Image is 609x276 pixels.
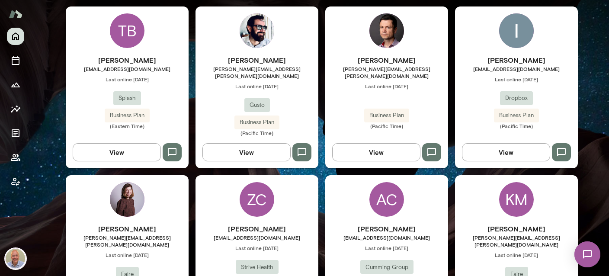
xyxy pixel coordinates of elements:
[325,83,448,90] span: Last online [DATE]
[196,234,318,241] span: [EMAIL_ADDRESS][DOMAIN_NAME]
[455,251,578,258] span: Last online [DATE]
[369,13,404,48] img: Senad Mustafic
[455,76,578,83] span: Last online [DATE]
[234,118,279,127] span: Business Plan
[500,94,533,103] span: Dropbox
[66,76,189,83] span: Last online [DATE]
[196,244,318,251] span: Last online [DATE]
[236,263,279,272] span: Strive Health
[196,65,318,79] span: [PERSON_NAME][EMAIL_ADDRESS][PERSON_NAME][DOMAIN_NAME]
[7,28,24,45] button: Home
[7,125,24,142] button: Documents
[196,55,318,65] h6: [PERSON_NAME]
[455,55,578,65] h6: [PERSON_NAME]
[325,122,448,129] span: (Pacific Time)
[455,65,578,72] span: [EMAIL_ADDRESS][DOMAIN_NAME]
[244,101,270,109] span: Gusto
[7,173,24,190] button: Client app
[7,100,24,118] button: Insights
[66,251,189,258] span: Last online [DATE]
[332,143,420,161] button: View
[105,111,150,120] span: Business Plan
[110,13,144,48] div: TB
[196,224,318,234] h6: [PERSON_NAME]
[240,182,274,217] div: ZC
[66,65,189,72] span: [EMAIL_ADDRESS][DOMAIN_NAME]
[113,94,141,103] span: Splash
[66,224,189,234] h6: [PERSON_NAME]
[499,182,534,217] div: KM
[455,224,578,234] h6: [PERSON_NAME]
[66,122,189,129] span: (Eastern Time)
[7,76,24,93] button: Growth Plan
[9,6,22,22] img: Mento
[325,244,448,251] span: Last online [DATE]
[455,122,578,129] span: (Pacific Time)
[66,55,189,65] h6: [PERSON_NAME]
[325,55,448,65] h6: [PERSON_NAME]
[66,234,189,248] span: [PERSON_NAME][EMAIL_ADDRESS][PERSON_NAME][DOMAIN_NAME]
[494,111,539,120] span: Business Plan
[455,234,578,248] span: [PERSON_NAME][EMAIL_ADDRESS][PERSON_NAME][DOMAIN_NAME]
[325,224,448,234] h6: [PERSON_NAME]
[240,13,274,48] img: Jonathan Joyner
[7,149,24,166] button: Members
[5,248,26,269] img: Marc Friedman
[110,182,144,217] img: Kristina Popova-Boasso
[364,111,409,120] span: Business Plan
[369,182,404,217] div: AC
[73,143,161,161] button: View
[196,129,318,136] span: (Pacific Time)
[325,234,448,241] span: [EMAIL_ADDRESS][DOMAIN_NAME]
[325,65,448,79] span: [PERSON_NAME][EMAIL_ADDRESS][PERSON_NAME][DOMAIN_NAME]
[499,13,534,48] img: Ishaan Gupta
[196,83,318,90] span: Last online [DATE]
[462,143,550,161] button: View
[360,263,413,272] span: Cumming Group
[7,52,24,69] button: Sessions
[202,143,291,161] button: View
